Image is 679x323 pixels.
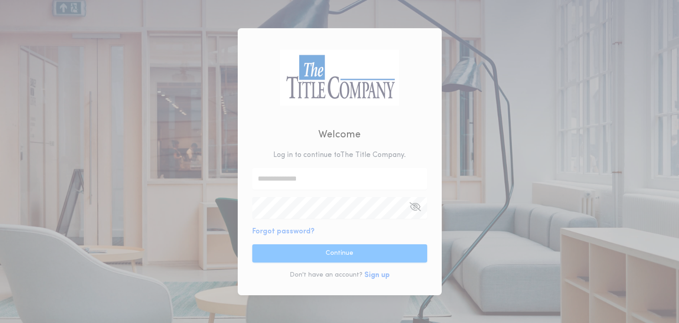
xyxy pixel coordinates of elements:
[252,226,315,237] button: Forgot password?
[318,127,361,142] h2: Welcome
[290,271,362,280] p: Don't have an account?
[252,244,427,262] button: Continue
[280,50,399,106] img: logo
[273,150,406,161] p: Log in to continue to The Title Company .
[364,270,390,281] button: Sign up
